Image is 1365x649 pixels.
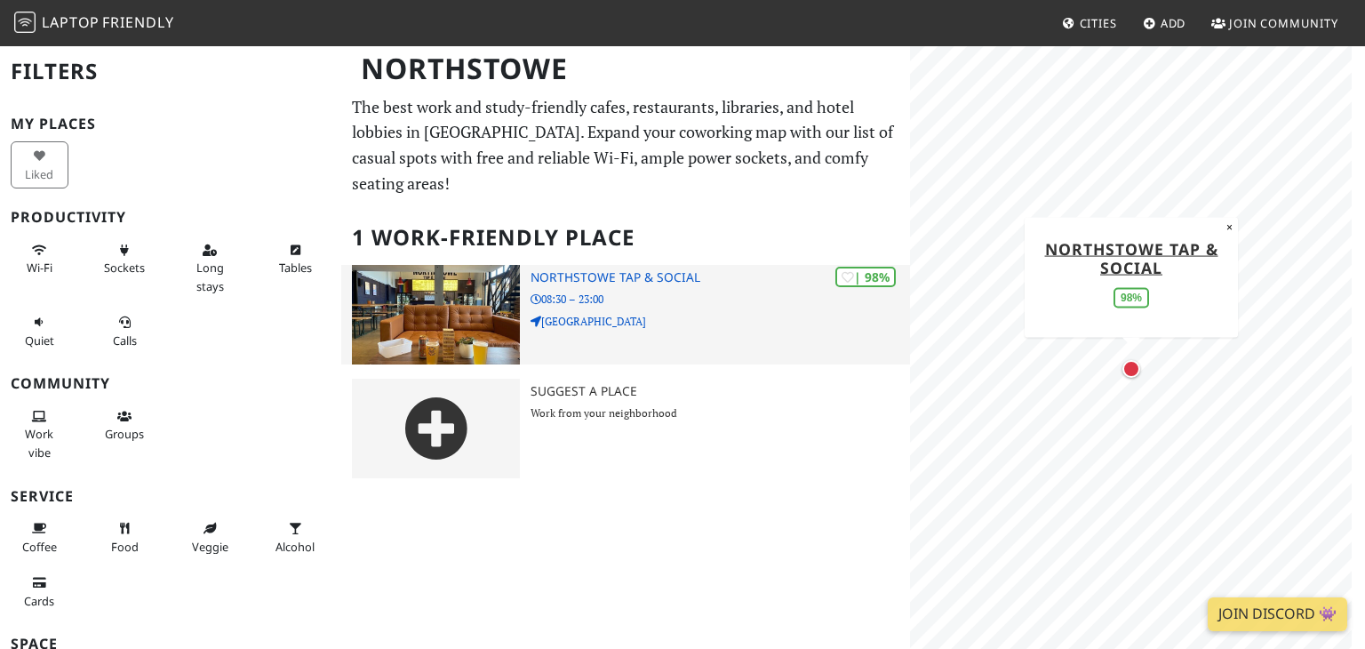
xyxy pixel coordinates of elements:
img: gray-place-d2bdb4477600e061c01bd816cc0f2ef0cfcb1ca9e3ad78868dd16fb2af073a21.png [352,379,520,478]
span: Quiet [25,333,54,349]
h3: Productivity [11,209,331,226]
button: Food [96,514,154,561]
span: Add [1161,15,1186,31]
span: Stable Wi-Fi [27,260,52,276]
h2: Filters [11,44,331,99]
span: Long stays [196,260,224,293]
button: Wi-Fi [11,236,68,283]
a: Cities [1055,7,1124,39]
a: Northstowe Tap & Social [1045,237,1218,277]
button: Veggie [181,514,239,561]
a: Suggest a Place Work from your neighborhood [341,379,910,478]
span: Veggie [192,539,228,555]
button: Long stays [181,236,239,300]
span: Cities [1080,15,1117,31]
button: Work vibe [11,402,68,467]
h3: Northstowe Tap & Social [531,270,910,285]
p: 08:30 – 23:00 [531,291,910,308]
span: Laptop [42,12,100,32]
span: Video/audio calls [113,333,137,349]
button: Calls [96,308,154,355]
a: Join Discord 👾 [1208,597,1347,631]
p: The best work and study-friendly cafes, restaurants, libraries, and hotel lobbies in [GEOGRAPHIC_... [352,94,899,196]
button: Close popup [1221,217,1238,236]
h3: Community [11,375,331,392]
button: Alcohol [267,514,324,561]
button: Sockets [96,236,154,283]
button: Quiet [11,308,68,355]
span: Food [111,539,139,555]
a: Northstowe Tap & Social | 98% Northstowe Tap & Social 08:30 – 23:00 [GEOGRAPHIC_DATA] [341,265,910,365]
p: Work from your neighborhood [531,405,910,421]
span: Work-friendly tables [279,260,312,276]
h2: 1 Work-Friendly Place [352,211,899,265]
a: Join Community [1204,7,1345,39]
span: Coffee [22,539,57,555]
span: Friendly [102,12,173,32]
button: Tables [267,236,324,283]
button: Cards [11,568,68,615]
span: Join Community [1229,15,1338,31]
p: [GEOGRAPHIC_DATA] [531,313,910,330]
span: Power sockets [104,260,145,276]
div: 98% [1114,287,1149,308]
h1: Northstowe [347,44,906,93]
span: Group tables [105,426,144,442]
img: Northstowe Tap & Social [352,265,520,365]
span: Alcohol [275,539,315,555]
button: Coffee [11,514,68,561]
button: Groups [96,402,154,449]
img: LaptopFriendly [14,12,36,33]
a: Add [1136,7,1193,39]
h3: My Places [11,116,331,132]
span: Credit cards [24,593,54,609]
a: LaptopFriendly LaptopFriendly [14,8,174,39]
h3: Suggest a Place [531,384,910,399]
div: | 98% [835,267,896,287]
span: People working [25,426,53,460]
h3: Service [11,488,331,505]
div: Map marker [1119,357,1144,381]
